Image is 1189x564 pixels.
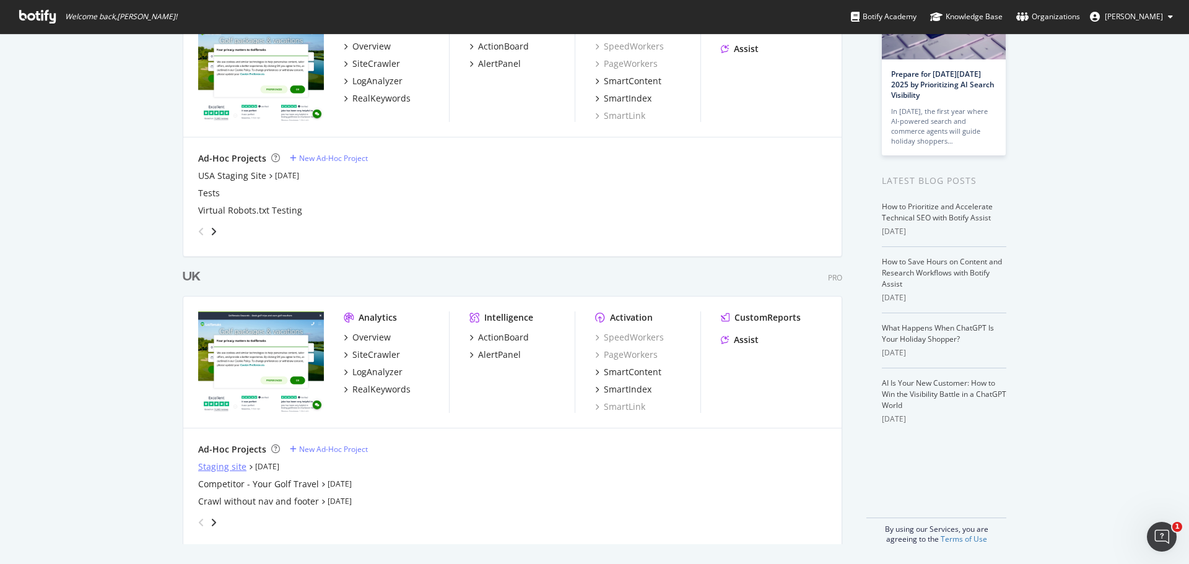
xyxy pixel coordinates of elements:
[478,40,529,53] div: ActionBoard
[193,513,209,532] div: angle-left
[352,349,400,361] div: SiteCrawler
[290,444,368,454] a: New Ad-Hoc Project
[478,331,529,344] div: ActionBoard
[198,20,324,121] img: www.golfbreaks.com/en-us/
[359,311,397,324] div: Analytics
[604,92,651,105] div: SmartIndex
[721,334,759,346] a: Assist
[882,292,1006,303] div: [DATE]
[882,201,993,223] a: How to Prioritize and Accelerate Technical SEO with Botify Assist
[1080,7,1183,27] button: [PERSON_NAME]
[328,496,352,506] a: [DATE]
[721,311,801,324] a: CustomReports
[484,311,533,324] div: Intelligence
[595,110,645,122] a: SmartLink
[198,443,266,456] div: Ad-Hoc Projects
[352,366,403,378] div: LogAnalyzer
[469,331,529,344] a: ActionBoard
[882,226,1006,237] div: [DATE]
[299,444,368,454] div: New Ad-Hoc Project
[941,534,987,544] a: Terms of Use
[604,366,661,378] div: SmartContent
[344,92,411,105] a: RealKeywords
[478,58,521,70] div: AlertPanel
[352,75,403,87] div: LogAnalyzer
[198,495,319,508] a: Crawl without nav and footer
[344,58,400,70] a: SiteCrawler
[595,40,664,53] a: SpeedWorkers
[828,272,842,283] div: Pro
[65,12,177,22] span: Welcome back, [PERSON_NAME] !
[595,401,645,413] a: SmartLink
[604,75,661,87] div: SmartContent
[469,58,521,70] a: AlertPanel
[469,349,521,361] a: AlertPanel
[344,331,391,344] a: Overview
[610,311,653,324] div: Activation
[183,268,206,286] a: UK
[734,334,759,346] div: Assist
[198,478,319,490] a: Competitor - Your Golf Travel
[198,311,324,412] img: www.golfbreaks.com/en-gb/
[344,40,391,53] a: Overview
[344,383,411,396] a: RealKeywords
[198,204,302,217] a: Virtual Robots.txt Testing
[183,268,201,286] div: UK
[328,479,352,489] a: [DATE]
[209,225,218,238] div: angle-right
[275,170,299,181] a: [DATE]
[882,256,1002,289] a: How to Save Hours on Content and Research Workflows with Botify Assist
[193,222,209,241] div: angle-left
[734,311,801,324] div: CustomReports
[352,40,391,53] div: Overview
[891,106,996,146] div: In [DATE], the first year where AI-powered search and commerce agents will guide holiday shoppers…
[1172,522,1182,532] span: 1
[198,461,246,473] a: Staging site
[930,11,1003,23] div: Knowledge Base
[255,461,279,472] a: [DATE]
[595,58,658,70] a: PageWorkers
[604,383,651,396] div: SmartIndex
[882,323,994,344] a: What Happens When ChatGPT Is Your Holiday Shopper?
[595,75,661,87] a: SmartContent
[595,383,651,396] a: SmartIndex
[851,11,917,23] div: Botify Academy
[882,174,1006,188] div: Latest Blog Posts
[290,153,368,163] a: New Ad-Hoc Project
[1105,11,1163,22] span: Tom Neale
[352,383,411,396] div: RealKeywords
[478,349,521,361] div: AlertPanel
[469,40,529,53] a: ActionBoard
[595,349,658,361] a: PageWorkers
[595,331,664,344] a: SpeedWorkers
[1147,522,1177,552] iframe: Intercom live chat
[198,152,266,165] div: Ad-Hoc Projects
[299,153,368,163] div: New Ad-Hoc Project
[882,414,1006,425] div: [DATE]
[882,378,1006,410] a: AI Is Your New Customer: How to Win the Visibility Battle in a ChatGPT World
[344,366,403,378] a: LogAnalyzer
[209,516,218,529] div: angle-right
[721,43,759,55] a: Assist
[882,347,1006,358] div: [DATE]
[352,92,411,105] div: RealKeywords
[352,331,391,344] div: Overview
[866,518,1006,544] div: By using our Services, you are agreeing to the
[595,92,651,105] a: SmartIndex
[344,75,403,87] a: LogAnalyzer
[595,366,661,378] a: SmartContent
[198,187,220,199] a: Tests
[734,43,759,55] div: Assist
[198,170,266,182] a: USA Staging Site
[1016,11,1080,23] div: Organizations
